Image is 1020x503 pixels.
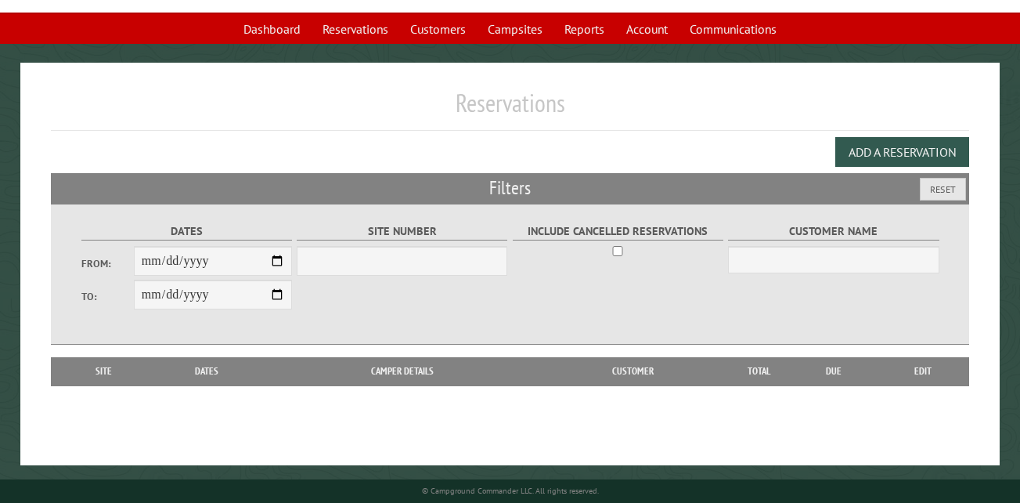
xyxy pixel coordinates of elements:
a: Account [617,14,677,44]
th: Customer [539,357,728,385]
label: Site Number [297,223,507,241]
a: Campsites [478,14,552,44]
th: Dates [148,357,265,385]
th: Due [791,357,877,385]
a: Customers [401,14,475,44]
a: Reports [555,14,614,44]
h2: Filters [51,173,969,203]
a: Reservations [313,14,398,44]
label: From: [81,256,134,271]
small: © Campground Commander LLC. All rights reserved. [422,486,599,496]
label: Include Cancelled Reservations [513,223,723,241]
th: Site [59,357,148,385]
label: Dates [81,223,292,241]
h1: Reservations [51,88,969,131]
button: Add a Reservation [835,137,969,167]
a: Dashboard [234,14,310,44]
button: Reset [920,178,966,201]
th: Edit [877,357,969,385]
label: To: [81,289,134,304]
th: Camper Details [265,357,539,385]
a: Communications [680,14,786,44]
th: Total [728,357,791,385]
label: Customer Name [728,223,939,241]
